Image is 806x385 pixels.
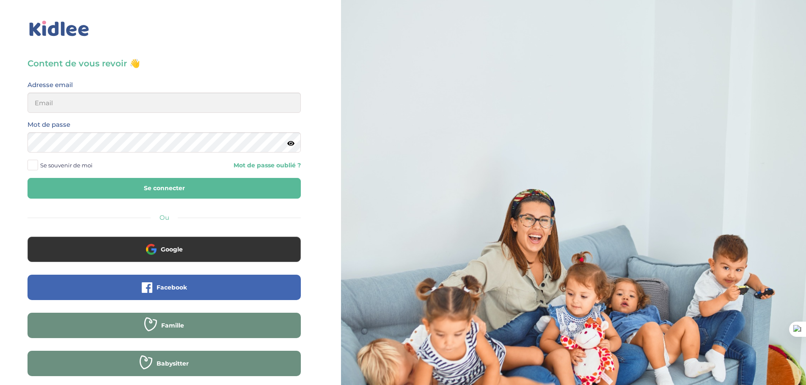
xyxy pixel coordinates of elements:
[28,119,70,130] label: Mot de passe
[28,57,301,69] h3: Content de vous revoir 👋
[28,275,301,300] button: Facebook
[146,244,157,254] img: google.png
[142,282,152,293] img: facebook.png
[28,351,301,376] button: Babysitter
[28,178,301,199] button: Se connecter
[161,321,184,330] span: Famille
[28,251,301,259] a: Google
[28,79,73,90] label: Adresse email
[157,283,187,292] span: Facebook
[28,365,301,373] a: Babysitter
[160,213,169,221] span: Ou
[28,19,91,38] img: logo_kidlee_bleu
[28,93,301,113] input: Email
[28,313,301,338] button: Famille
[40,160,93,171] span: Se souvenir de moi
[28,237,301,262] button: Google
[157,359,189,368] span: Babysitter
[171,161,301,169] a: Mot de passe oublié ?
[28,289,301,297] a: Facebook
[161,245,183,254] span: Google
[28,327,301,335] a: Famille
